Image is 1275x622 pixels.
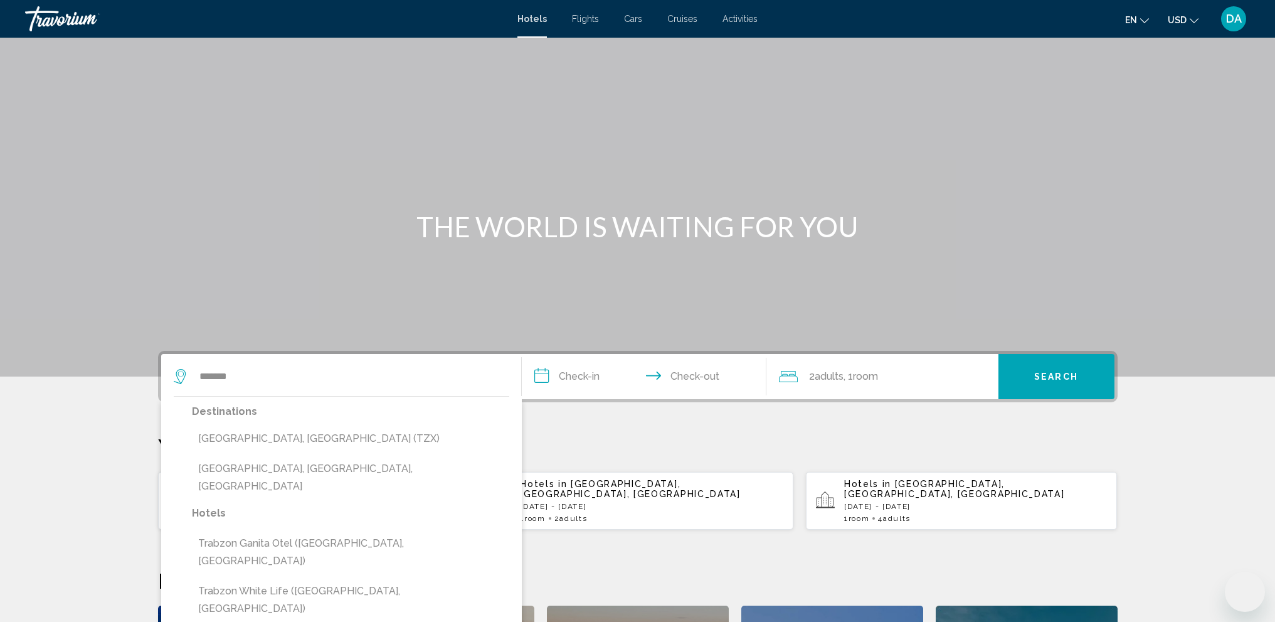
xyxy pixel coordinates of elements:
[624,14,642,24] a: Cars
[766,354,998,399] button: Travelers: 2 adults, 0 children
[482,471,793,530] button: Hotels in [GEOGRAPHIC_DATA], [GEOGRAPHIC_DATA], [GEOGRAPHIC_DATA][DATE] - [DATE]1Room2Adults
[192,579,509,621] button: Trabzon White Life ([GEOGRAPHIC_DATA], [GEOGRAPHIC_DATA])
[1226,13,1242,25] span: DA
[192,427,509,451] button: [GEOGRAPHIC_DATA], [GEOGRAPHIC_DATA] (TZX)
[25,6,505,31] a: Travorium
[520,514,545,523] span: 1
[853,370,878,382] span: Room
[806,471,1118,530] button: Hotels in [GEOGRAPHIC_DATA], [GEOGRAPHIC_DATA], [GEOGRAPHIC_DATA][DATE] - [DATE]1Room4Adults
[844,479,891,489] span: Hotels in
[1125,11,1149,29] button: Change language
[161,354,1114,399] div: Search widget
[844,368,878,385] span: , 1
[1125,15,1137,25] span: en
[1168,15,1187,25] span: USD
[158,568,1118,593] h2: Featured Destinations
[192,403,509,421] p: Destinations
[883,514,911,523] span: Adults
[667,14,697,24] a: Cruises
[849,514,870,523] span: Room
[559,514,587,523] span: Adults
[998,354,1114,399] button: Search
[815,370,844,382] span: Adults
[192,532,509,573] button: Trabzon Ganita Otel ([GEOGRAPHIC_DATA], [GEOGRAPHIC_DATA])
[844,479,1064,499] span: [GEOGRAPHIC_DATA], [GEOGRAPHIC_DATA], [GEOGRAPHIC_DATA]
[878,514,911,523] span: 4
[522,354,766,399] button: Check in and out dates
[572,14,599,24] a: Flights
[403,210,873,243] h1: THE WORLD IS WAITING FOR YOU
[554,514,588,523] span: 2
[844,514,869,523] span: 1
[844,502,1108,511] p: [DATE] - [DATE]
[158,471,470,530] button: Hotels in [GEOGRAPHIC_DATA], [GEOGRAPHIC_DATA] (AYT)[DATE] - [DATE]1Room2Adults
[517,14,547,24] a: Hotels
[158,434,1118,459] p: Your Recent Searches
[192,457,509,498] button: [GEOGRAPHIC_DATA], [GEOGRAPHIC_DATA], [GEOGRAPHIC_DATA]
[1168,11,1198,29] button: Change currency
[1034,372,1078,382] span: Search
[192,505,509,522] p: Hotels
[809,368,844,385] span: 2
[1217,6,1250,32] button: User Menu
[722,14,758,24] a: Activities
[520,479,567,489] span: Hotels in
[520,502,783,511] p: [DATE] - [DATE]
[520,479,740,499] span: [GEOGRAPHIC_DATA], [GEOGRAPHIC_DATA], [GEOGRAPHIC_DATA]
[1225,572,1265,612] iframe: Кнопка запуска окна обмена сообщениями
[524,514,546,523] span: Room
